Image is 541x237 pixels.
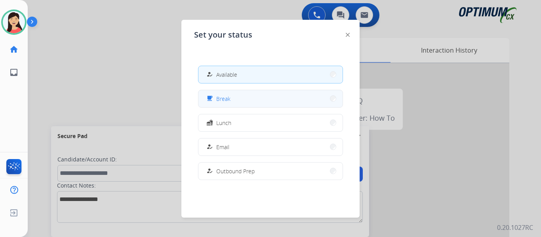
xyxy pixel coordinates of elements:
img: close-button [346,33,350,37]
mat-icon: fastfood [206,119,213,126]
span: Email [216,143,229,151]
span: Available [216,70,237,79]
mat-icon: home [9,45,19,54]
mat-icon: how_to_reg [206,168,213,174]
mat-icon: inbox [9,68,19,77]
span: Break [216,95,230,103]
button: Lunch [198,114,343,131]
span: Outbound Prep [216,167,255,175]
mat-icon: how_to_reg [206,144,213,150]
button: Email [198,138,343,155]
p: 0.20.1027RC [497,223,533,232]
mat-icon: free_breakfast [206,95,213,102]
span: Lunch [216,119,231,127]
button: Break [198,90,343,107]
img: avatar [3,11,25,33]
mat-icon: how_to_reg [206,71,213,78]
button: Available [198,66,343,83]
span: Set your status [194,29,252,40]
button: Outbound Prep [198,163,343,180]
